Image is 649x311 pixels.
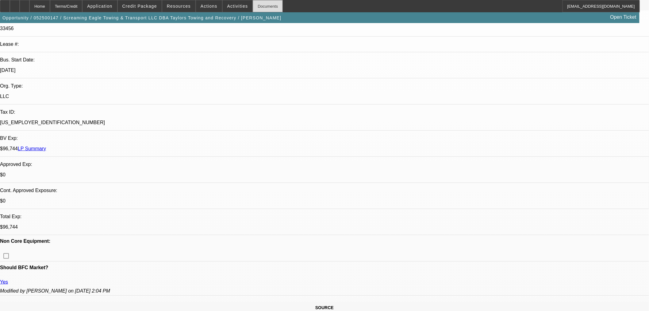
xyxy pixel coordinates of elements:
[2,15,282,20] span: Opportunity / 052500147 / Screaming Eagle Towing & Transport LLC DBA Taylors Towing and Recovery ...
[196,0,222,12] button: Actions
[227,4,248,9] span: Activities
[223,0,253,12] button: Activities
[608,12,639,22] a: Open Ticket
[118,0,162,12] button: Credit Package
[87,4,112,9] span: Application
[201,4,217,9] span: Actions
[122,4,157,9] span: Credit Package
[162,0,195,12] button: Resources
[83,0,117,12] button: Application
[167,4,191,9] span: Resources
[315,305,334,310] span: SOURCE
[18,146,46,151] a: LP Summary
